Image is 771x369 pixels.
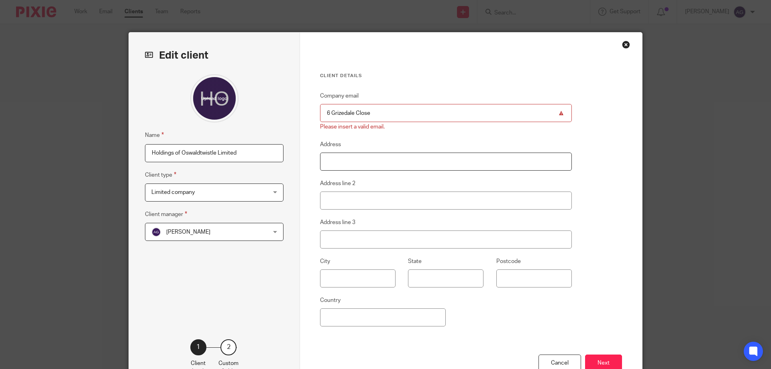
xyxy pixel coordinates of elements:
div: 2 [220,339,237,355]
label: Address line 2 [320,179,355,188]
label: State [408,257,422,265]
div: Please insert a valid email. [320,123,385,131]
img: svg%3E [151,227,161,237]
label: Country [320,296,341,304]
label: Address [320,141,341,149]
label: Client manager [145,210,187,219]
span: [PERSON_NAME] [166,229,210,235]
label: Name [145,130,164,140]
label: Postcode [496,257,521,265]
div: Close this dialog window [622,41,630,49]
div: 1 [190,339,206,355]
span: Limited company [151,190,195,195]
h3: Client details [320,73,572,79]
h2: Edit client [145,49,284,62]
label: Client type [145,170,176,179]
label: City [320,257,330,265]
label: Company email [320,92,359,100]
label: Address line 3 [320,218,355,226]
